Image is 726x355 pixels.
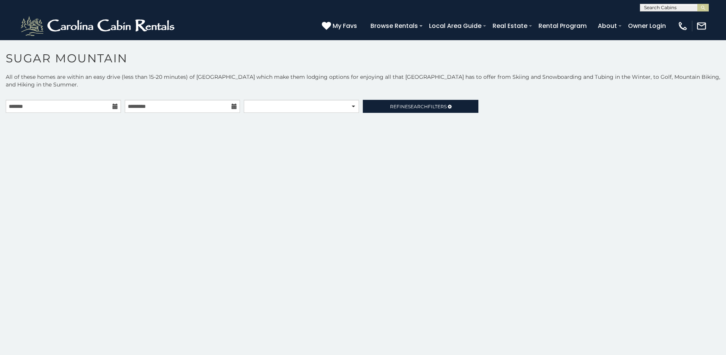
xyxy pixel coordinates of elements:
[333,21,357,31] span: My Favs
[624,19,670,33] a: Owner Login
[367,19,422,33] a: Browse Rentals
[677,21,688,31] img: phone-regular-white.png
[594,19,621,33] a: About
[535,19,591,33] a: Rental Program
[390,104,447,109] span: Refine Filters
[19,15,178,37] img: White-1-2.png
[696,21,707,31] img: mail-regular-white.png
[363,100,478,113] a: RefineSearchFilters
[425,19,485,33] a: Local Area Guide
[408,104,428,109] span: Search
[322,21,359,31] a: My Favs
[489,19,531,33] a: Real Estate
